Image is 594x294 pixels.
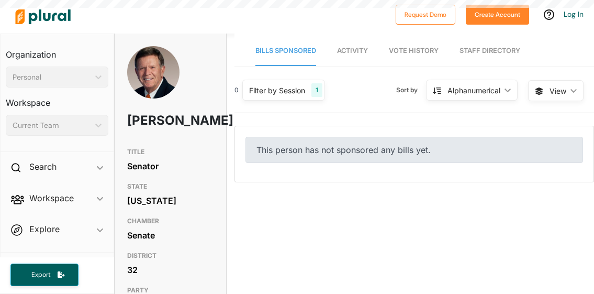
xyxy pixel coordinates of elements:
[396,85,426,95] span: Sort by
[13,72,91,83] div: Personal
[311,83,322,97] div: 1
[127,215,213,227] h3: CHAMBER
[255,36,316,66] a: Bills Sponsored
[127,158,213,174] div: Senator
[127,146,213,158] h3: TITLE
[234,85,239,95] div: 0
[337,36,368,66] a: Activity
[127,46,180,99] img: Headshot of Paul Rose
[127,105,178,136] h1: [PERSON_NAME]
[389,47,439,55] span: Vote History
[255,47,316,55] span: Bills Sponsored
[127,193,213,209] div: [US_STATE]
[396,5,455,25] button: Request Demo
[459,36,520,66] a: Staff Directory
[564,9,584,19] a: Log In
[127,180,213,193] h3: STATE
[127,227,213,243] div: Senate
[337,47,368,55] span: Activity
[13,120,91,131] div: Current Team
[389,36,439,66] a: Vote History
[10,264,79,286] button: Export
[6,39,108,62] h3: Organization
[127,249,213,262] h3: DISTRICT
[249,85,305,96] div: Filter by Session
[466,5,529,25] button: Create Account
[245,137,583,163] div: This person has not sponsored any bills yet.
[396,8,455,19] a: Request Demo
[6,88,108,111] h3: Workspace
[29,161,57,172] h2: Search
[550,85,566,96] span: View
[466,8,529,19] a: Create Account
[127,262,213,278] div: 32
[24,270,58,279] span: Export
[447,85,500,96] div: Alphanumerical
